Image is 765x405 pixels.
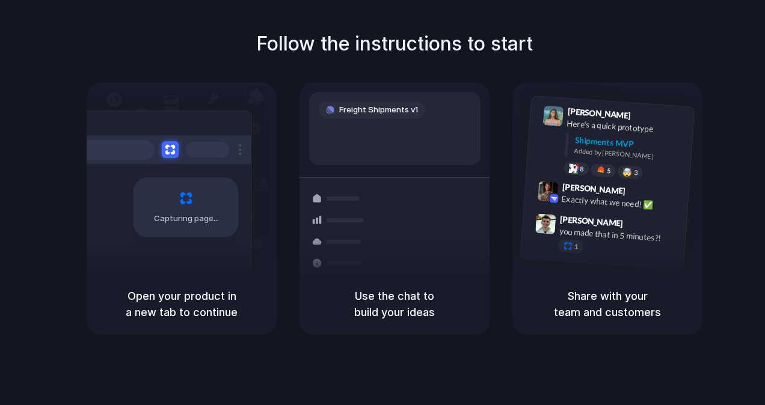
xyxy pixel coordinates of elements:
[567,117,687,138] div: Here's a quick prototype
[101,288,262,320] h5: Open your product in a new tab to continue
[314,288,475,320] h5: Use the chat to build your ideas
[560,213,624,230] span: [PERSON_NAME]
[561,193,681,213] div: Exactly what we need! ✅
[627,218,651,233] span: 9:47 AM
[634,169,638,176] span: 3
[574,134,686,154] div: Shipments MVP
[154,213,221,225] span: Capturing page
[562,180,625,198] span: [PERSON_NAME]
[559,225,679,246] div: you made that in 5 minutes?!
[634,111,659,125] span: 9:41 AM
[339,104,418,116] span: Freight Shipments v1
[629,186,654,201] span: 9:42 AM
[527,288,688,320] h5: Share with your team and customers
[622,168,633,177] div: 🤯
[580,166,584,172] span: 8
[256,29,533,58] h1: Follow the instructions to start
[574,243,579,250] span: 1
[574,146,684,163] div: Added by [PERSON_NAME]
[567,105,631,122] span: [PERSON_NAME]
[607,168,611,174] span: 5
